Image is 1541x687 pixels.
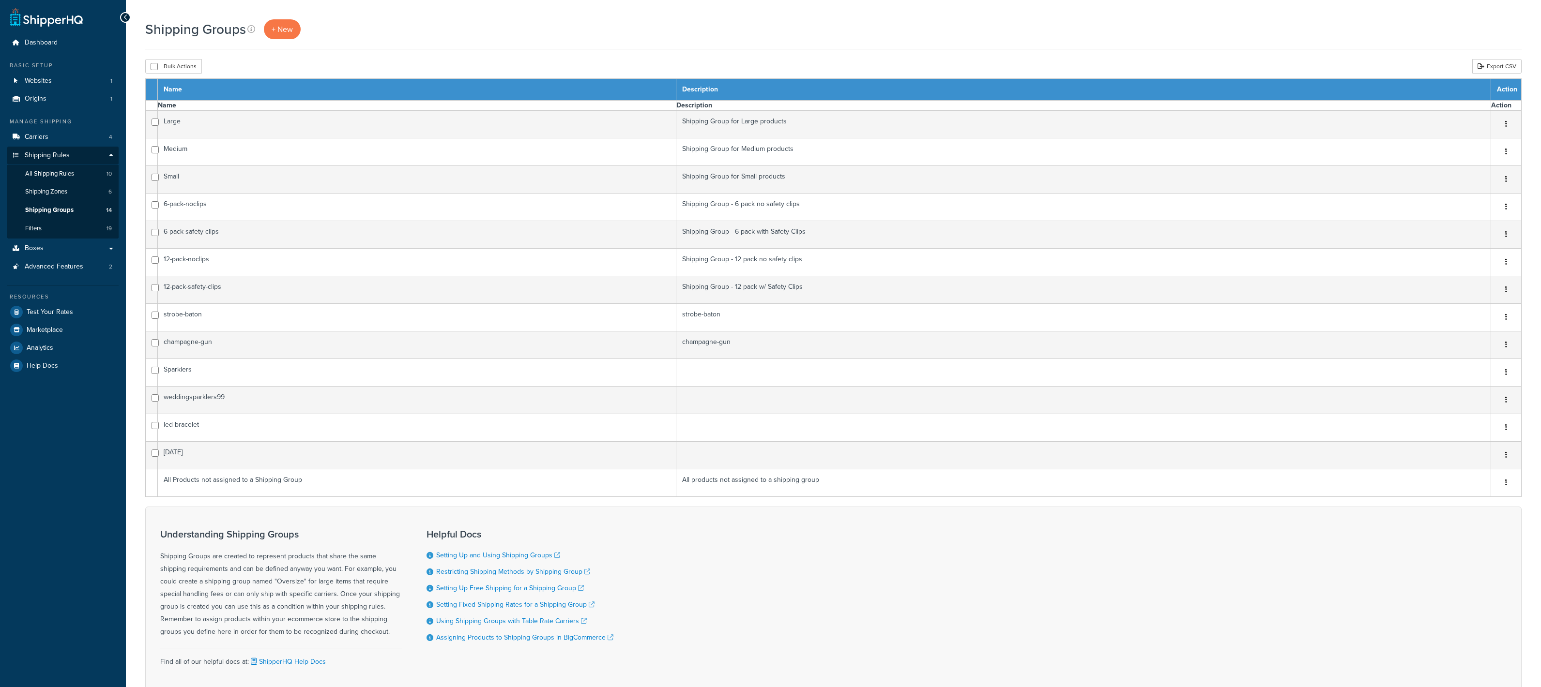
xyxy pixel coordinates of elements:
span: 1 [110,95,112,103]
span: Origins [25,95,46,103]
td: champagne-gun [676,331,1491,359]
li: Shipping Rules [7,147,119,239]
td: Shipping Group - 12 pack no safety clips [676,249,1491,276]
td: Large [158,111,676,138]
td: 12-pack-noclips [158,249,676,276]
a: Setting Fixed Shipping Rates for a Shipping Group [436,599,595,610]
td: strobe-baton [158,304,676,331]
span: 2 [109,263,112,271]
td: 6-pack-safety-clips [158,221,676,249]
span: Analytics [27,344,53,352]
span: Advanced Features [25,263,83,271]
td: champagne-gun [158,331,676,359]
h3: Helpful Docs [427,529,613,539]
a: Test Your Rates [7,303,119,321]
a: Help Docs [7,357,119,374]
span: Test Your Rates [27,308,73,316]
h3: Understanding Shipping Groups [160,529,402,539]
th: Name [158,79,676,101]
span: All Shipping Rules [25,170,74,178]
a: Using Shipping Groups with Table Rate Carriers [436,616,587,626]
a: Boxes [7,239,119,257]
span: Boxes [25,244,44,253]
a: Restricting Shipping Methods by Shipping Group [436,567,590,577]
div: Find all of our helpful docs at: [160,648,402,668]
span: Dashboard [25,39,58,47]
li: All Shipping Rules [7,165,119,183]
a: Marketplace [7,321,119,339]
a: Advanced Features 2 [7,258,119,276]
span: Help Docs [27,362,58,370]
div: Shipping Groups are created to represent products that share the same shipping requirements and c... [160,529,402,638]
span: Shipping Zones [25,188,67,196]
span: Shipping Groups [25,206,74,214]
td: 12-pack-safety-clips [158,276,676,304]
td: All Products not assigned to a Shipping Group [158,469,676,497]
span: 1 [110,77,112,85]
span: 14 [106,206,112,214]
li: Carriers [7,128,119,146]
span: Filters [25,224,42,233]
li: Advanced Features [7,258,119,276]
li: Shipping Zones [7,183,119,201]
li: Origins [7,90,119,108]
td: 6-pack-noclips [158,194,676,221]
span: 19 [107,224,112,233]
a: Export CSV [1472,59,1522,74]
h1: Shipping Groups [145,20,246,39]
a: Setting Up and Using Shipping Groups [436,550,560,560]
th: Description [676,101,1491,111]
a: Assigning Products to Shipping Groups in BigCommerce [436,632,613,642]
a: Origins 1 [7,90,119,108]
a: Shipping Rules [7,147,119,164]
th: Description [676,79,1491,101]
td: Shipping Group for Small products [676,166,1491,194]
td: Sparklers [158,359,676,387]
li: Filters [7,220,119,238]
td: Shipping Group for Medium products [676,138,1491,166]
span: + New [272,24,293,35]
span: Websites [25,77,52,85]
th: Action [1491,101,1522,111]
a: Filters 19 [7,220,119,238]
th: Name [158,101,676,111]
li: Websites [7,72,119,90]
td: All products not assigned to a shipping group [676,469,1491,497]
td: Shipping Group - 6 pack no safety clips [676,194,1491,221]
a: Websites 1 [7,72,119,90]
td: Small [158,166,676,194]
span: Marketplace [27,326,63,334]
a: Carriers 4 [7,128,119,146]
li: Shipping Groups [7,201,119,219]
td: [DATE] [158,442,676,469]
span: Carriers [25,133,48,141]
a: Setting Up Free Shipping for a Shipping Group [436,583,584,593]
th: Action [1491,79,1522,101]
a: ShipperHQ Home [10,7,83,27]
button: Bulk Actions [145,59,202,74]
a: Dashboard [7,34,119,52]
span: 10 [107,170,112,178]
td: led-bracelet [158,414,676,442]
td: strobe-baton [676,304,1491,331]
a: ShipperHQ Help Docs [249,657,326,667]
span: Shipping Rules [25,151,70,160]
span: 6 [108,188,112,196]
span: 4 [109,133,112,141]
td: Shipping Group - 12 pack w/ Safety Clips [676,276,1491,304]
a: All Shipping Rules 10 [7,165,119,183]
a: Analytics [7,339,119,357]
div: Resources [7,293,119,301]
td: Shipping Group for Large products [676,111,1491,138]
td: Shipping Group - 6 pack with Safety Clips [676,221,1491,249]
td: weddingsparklers99 [158,387,676,414]
a: + New [264,19,301,39]
a: Shipping Zones 6 [7,183,119,201]
div: Manage Shipping [7,118,119,126]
